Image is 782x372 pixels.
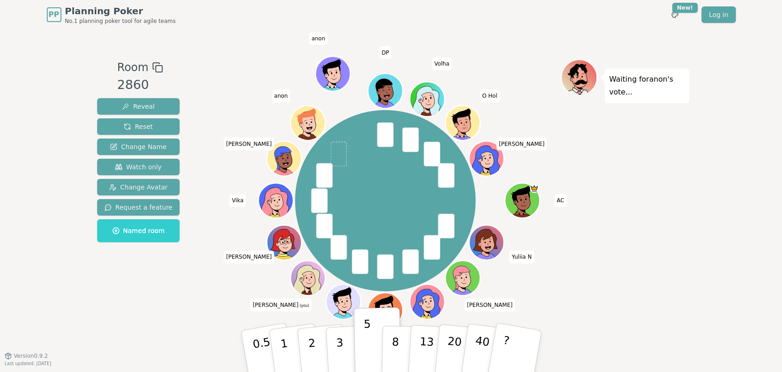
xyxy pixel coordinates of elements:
span: Reveal [122,102,154,111]
button: Watch only [97,159,180,175]
span: Click to change your name [230,194,246,207]
span: Click to change your name [379,46,391,59]
span: Click to change your name [432,58,452,71]
a: Log in [701,6,735,23]
button: Named room [97,219,180,242]
span: Change Avatar [109,183,168,192]
span: Click to change your name [554,194,566,207]
span: Click to change your name [480,90,499,103]
span: Request a feature [104,203,173,212]
p: Waiting for anon 's vote... [609,73,684,99]
button: Reset [97,118,180,135]
span: Watch only [115,162,162,172]
span: AC is the host [530,184,539,193]
span: Click to change your name [272,90,290,103]
p: 5 [363,317,371,367]
span: Change Name [110,142,166,151]
span: Click to change your name [509,251,534,264]
span: Click to change your name [224,251,274,264]
button: New! [667,6,683,23]
button: Click to change your avatar [291,262,324,294]
span: Click to change your name [497,138,547,150]
span: Planning Poker [65,5,176,17]
span: Click to change your name [309,32,328,45]
button: Change Avatar [97,179,180,195]
span: Click to change your name [465,299,515,311]
span: Last updated: [DATE] [5,361,51,366]
span: Room [117,59,148,76]
span: (you) [298,304,309,308]
span: PP [49,9,59,20]
button: Reveal [97,98,180,115]
button: Change Name [97,139,180,155]
div: New! [672,3,698,13]
button: Version0.9.2 [5,352,48,360]
button: Request a feature [97,199,180,216]
span: No.1 planning poker tool for agile teams [65,17,176,25]
span: Reset [124,122,153,131]
a: PPPlanning PokerNo.1 planning poker tool for agile teams [47,5,176,25]
span: Click to change your name [224,138,274,150]
div: 2860 [117,76,163,94]
span: Named room [112,226,165,235]
span: Version 0.9.2 [14,352,48,360]
span: Click to change your name [251,299,312,311]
